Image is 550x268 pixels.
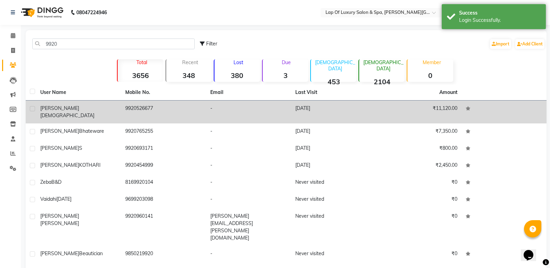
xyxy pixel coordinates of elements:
img: logo [18,3,65,22]
a: Add Client [515,39,544,49]
b: 08047224946 [76,3,107,22]
span: B&D [51,179,61,185]
td: [DATE] [291,101,376,123]
p: Member [410,59,453,66]
td: ₹2,450.00 [376,157,462,174]
p: Lost [217,59,260,66]
td: Never visited [291,174,376,191]
td: [DATE] [291,157,376,174]
td: ₹800.00 [376,140,462,157]
span: [DATE] [57,196,71,202]
th: Email [206,85,291,101]
span: vaidahi [40,196,57,202]
td: Never visited [291,208,376,246]
span: [PERSON_NAME] [40,213,79,219]
td: [DATE] [291,140,376,157]
td: Never visited [291,246,376,263]
td: ₹0 [376,246,462,263]
td: - [206,246,291,263]
td: ₹11,120.00 [376,101,462,123]
td: [PERSON_NAME][EMAIL_ADDRESS][PERSON_NAME][DOMAIN_NAME] [206,208,291,246]
span: [PERSON_NAME] [40,128,79,134]
td: 9920765255 [121,123,206,140]
td: - [206,191,291,208]
p: [DEMOGRAPHIC_DATA] [362,59,405,72]
a: Import [490,39,511,49]
th: User Name [36,85,121,101]
strong: 348 [166,71,212,80]
td: - [206,123,291,140]
span: S [79,145,82,151]
span: Bhateware [79,128,104,134]
td: 9920526677 [121,101,206,123]
td: ₹0 [376,208,462,246]
th: Mobile No. [121,85,206,101]
span: [DEMOGRAPHIC_DATA] [40,112,94,119]
th: Amount [435,85,462,100]
td: 9850219920 [121,246,206,263]
span: [PERSON_NAME] [40,220,79,226]
span: [PERSON_NAME] [40,162,79,168]
td: - [206,174,291,191]
p: Due [264,59,308,66]
span: [PERSON_NAME] [40,250,79,257]
td: 8169920104 [121,174,206,191]
td: ₹0 [376,191,462,208]
td: 9920960141 [121,208,206,246]
strong: 3656 [118,71,163,80]
p: Total [120,59,163,66]
strong: 0 [407,71,453,80]
span: [PERSON_NAME] [40,145,79,151]
iframe: chat widget [521,240,543,261]
td: Never visited [291,191,376,208]
strong: 2104 [359,77,405,86]
div: Success [459,9,541,17]
input: Search by Name/Mobile/Email/Code [32,38,195,49]
td: 9920454999 [121,157,206,174]
td: [DATE] [291,123,376,140]
strong: 453 [311,77,356,86]
span: Zeba [40,179,51,185]
p: Recent [169,59,212,66]
td: ₹7,350.00 [376,123,462,140]
td: - [206,101,291,123]
p: [DEMOGRAPHIC_DATA] [314,59,356,72]
span: Beautician [79,250,103,257]
span: Filter [206,41,217,47]
td: ₹0 [376,174,462,191]
strong: 3 [263,71,308,80]
span: KOTHARI [79,162,101,168]
th: Last Visit [291,85,376,101]
strong: 380 [214,71,260,80]
td: - [206,140,291,157]
td: 9699203098 [121,191,206,208]
td: 9920693171 [121,140,206,157]
span: [PERSON_NAME] [40,105,79,111]
td: - [206,157,291,174]
div: Login Successfully. [459,17,541,24]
